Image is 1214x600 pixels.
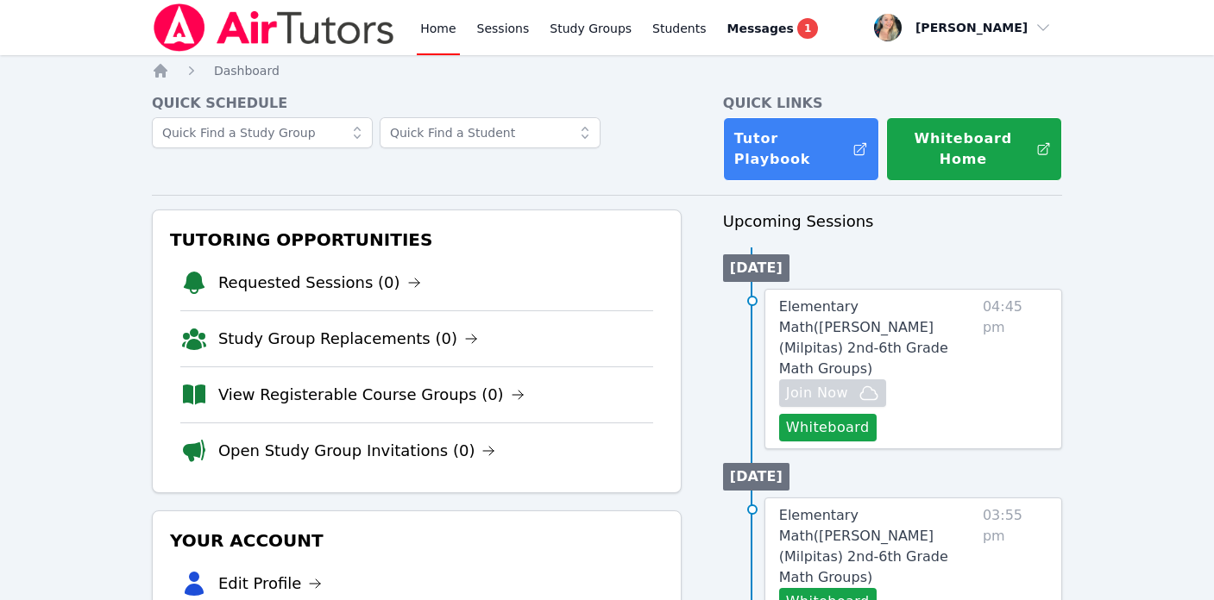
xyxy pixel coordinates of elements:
[167,224,667,255] h3: Tutoring Opportunities
[380,117,601,148] input: Quick Find a Student
[218,572,323,596] a: Edit Profile
[152,3,396,52] img: Air Tutors
[983,297,1047,441] span: 04:45 pm
[723,463,789,491] li: [DATE]
[167,525,667,556] h3: Your Account
[218,271,421,295] a: Requested Sessions (0)
[779,505,976,588] a: Elementary Math([PERSON_NAME] (Milpitas) 2nd-6th Grade Math Groups)
[152,93,682,114] h4: Quick Schedule
[786,383,848,403] span: Join Now
[218,439,496,463] a: Open Study Group Invitations (0)
[779,298,948,377] span: Elementary Math ( [PERSON_NAME] (Milpitas) 2nd-6th Grade Math Groups )
[152,117,373,148] input: Quick Find a Study Group
[886,117,1062,181] button: Whiteboard Home
[723,254,789,282] li: [DATE]
[218,327,478,351] a: Study Group Replacements (0)
[779,414,877,441] button: Whiteboard
[214,64,280,78] span: Dashboard
[723,117,879,181] a: Tutor Playbook
[214,62,280,79] a: Dashboard
[723,209,1062,234] h3: Upcoming Sessions
[779,379,886,407] button: Join Now
[779,507,948,585] span: Elementary Math ( [PERSON_NAME] (Milpitas) 2nd-6th Grade Math Groups )
[152,62,1062,79] nav: Breadcrumb
[218,383,525,407] a: View Registerable Course Groups (0)
[727,20,794,37] span: Messages
[797,18,818,39] span: 1
[723,93,1062,114] h4: Quick Links
[779,297,976,379] a: Elementary Math([PERSON_NAME] (Milpitas) 2nd-6th Grade Math Groups)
